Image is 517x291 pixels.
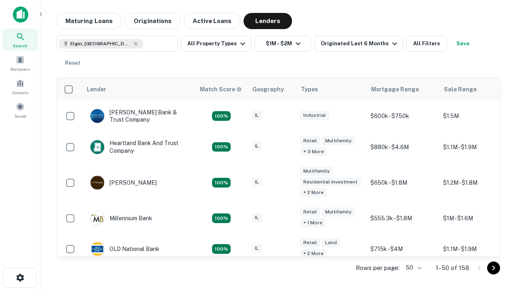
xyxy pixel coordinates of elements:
div: Capitalize uses an advanced AI algorithm to match your search with the best lender. The match sco... [200,85,242,94]
span: Saved [15,113,26,119]
div: Matching Properties: 20, hasApolloMatch: undefined [212,142,231,152]
button: $1M - $2M [254,36,311,52]
div: IL [252,177,262,187]
th: Geography [248,78,296,101]
button: Save your search to get updates of matches that match your search criteria. [450,36,476,52]
div: Types [301,84,318,94]
p: Rows per page: [356,263,399,273]
div: [PERSON_NAME] [90,175,157,190]
span: Elgin, [GEOGRAPHIC_DATA], [GEOGRAPHIC_DATA] [70,40,131,47]
div: IL [252,141,262,151]
div: [PERSON_NAME] Bank & Trust Company [90,109,187,123]
p: 1–50 of 158 [436,263,469,273]
button: Active Loans [184,13,240,29]
td: $600k - $750k [366,101,439,131]
button: Lenders [244,13,292,29]
td: $1M - $1.6M [439,203,512,234]
a: Saved [2,99,38,121]
div: Geography [252,84,284,94]
img: picture [90,211,104,225]
td: $1.5M [439,101,512,131]
div: + 2 more [300,249,327,258]
div: Industrial [300,111,329,120]
a: Search [2,29,38,51]
button: Reset [60,55,86,71]
th: Capitalize uses an advanced AI algorithm to match your search with the best lender. The match sco... [195,78,248,101]
div: + 3 more [300,147,327,156]
img: capitalize-icon.png [13,6,28,23]
button: All Filters [406,36,447,52]
div: IL [252,213,262,222]
div: + 1 more [300,218,326,228]
div: Retail [300,207,320,217]
td: $1.2M - $1.8M [439,162,512,203]
div: Land [322,238,340,247]
a: Borrowers [2,52,38,74]
iframe: Chat Widget [477,226,517,265]
th: Lender [82,78,195,101]
div: Matching Properties: 22, hasApolloMatch: undefined [212,244,231,254]
button: All Property Types [181,36,251,52]
td: $1.1M - $1.9M [439,234,512,264]
div: Retail [300,136,320,145]
div: Millennium Bank [90,211,152,226]
td: $555.3k - $1.8M [366,203,439,234]
a: Contacts [2,76,38,97]
div: Residential Investment [300,177,361,187]
th: Sale Range [439,78,512,101]
div: OLD National Bank [90,242,160,256]
div: 50 [403,262,423,274]
div: Mortgage Range [371,84,419,94]
td: $880k - $4.6M [366,131,439,162]
div: Sale Range [444,84,477,94]
button: Maturing Loans [57,13,122,29]
div: Originated Last 6 Months [321,39,399,48]
div: Heartland Bank And Trust Company [90,139,187,154]
button: Go to next page [487,261,500,274]
img: picture [90,140,104,154]
div: Lender [87,84,106,94]
div: Multifamily [322,207,355,217]
h6: Match Score [200,85,240,94]
div: Multifamily [300,167,333,176]
img: picture [90,109,104,123]
div: Retail [300,238,320,247]
button: Originations [125,13,181,29]
div: Multifamily [322,136,355,145]
div: + 2 more [300,188,327,197]
th: Types [296,78,366,101]
td: $650k - $1.8M [366,162,439,203]
div: IL [252,111,262,120]
td: $715k - $4M [366,234,439,264]
div: Matching Properties: 28, hasApolloMatch: undefined [212,111,231,121]
td: $1.1M - $1.9M [439,131,512,162]
div: IL [252,244,262,253]
div: Matching Properties: 24, hasApolloMatch: undefined [212,178,231,188]
img: picture [90,242,104,256]
th: Mortgage Range [366,78,439,101]
span: Contacts [12,89,28,96]
div: Matching Properties: 16, hasApolloMatch: undefined [212,213,231,223]
span: Borrowers [11,66,30,72]
img: picture [90,176,104,190]
button: Originated Last 6 Months [314,36,403,52]
span: Search [13,42,27,49]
